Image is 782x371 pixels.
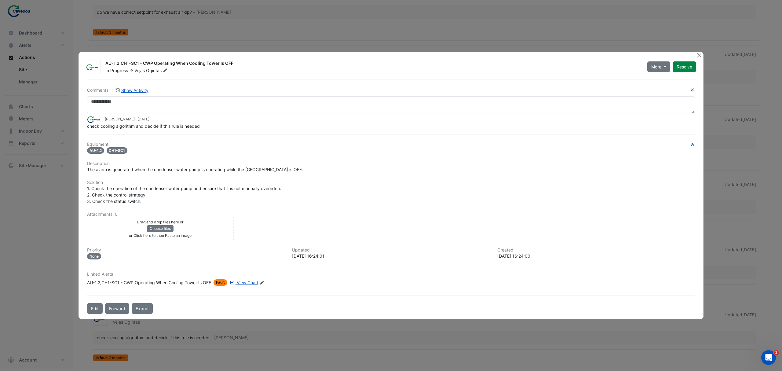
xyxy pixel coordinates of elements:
[87,87,149,94] div: Comments: 1
[146,68,169,74] span: Ogintas
[761,350,776,365] iframe: Intercom live chat
[647,61,670,72] button: More
[129,68,133,73] span: ->
[105,303,129,314] button: Forward
[86,64,100,70] img: Caverion
[673,61,696,72] button: Resolve
[105,60,640,68] div: AU-1.2,CH1-SC1 - CWP Operating When Cooling Tower Is OFF
[134,68,145,73] span: Vejas
[87,212,695,217] h6: Attachments: 0
[105,116,149,122] small: [PERSON_NAME] -
[87,248,285,253] h6: Priority
[115,87,149,94] button: Show Activity
[87,147,104,154] span: AU-1.2
[87,167,303,172] span: The alarm is generated when the condenser water pump is operating while the [GEOGRAPHIC_DATA] is ...
[292,253,490,259] div: [DATE] 16:24:01
[87,279,211,286] div: AU-1.2,CH1-SC1 - CWP Operating When Cooling Tower Is OFF
[497,253,695,259] div: [DATE] 16:24:00
[260,281,264,285] fa-icon: Edit Linked Alerts
[87,186,282,204] span: 1. Check the operation of the condenser water pump and ensure that it is not manually overriden. ...
[237,280,258,285] span: View Chart
[497,248,695,253] h6: Created
[87,161,695,166] h6: Description
[228,279,258,286] a: View Chart
[214,279,227,286] span: Fault
[87,180,695,185] h6: Solution
[137,117,149,121] span: 2025-07-31 16:24:01
[292,248,490,253] h6: Updated
[87,272,695,277] h6: Linked Alerts
[87,116,102,123] img: Caverion
[87,142,695,147] h6: Equipment
[651,64,661,70] span: More
[137,220,184,224] small: Drag and drop files here or
[696,52,702,59] button: Close
[774,350,779,355] span: 1
[132,303,153,314] a: Export
[87,303,103,314] button: Edit
[87,123,200,129] span: check cooling algorithm and decide if this rule is needed
[105,68,128,73] span: In Progress
[107,147,128,154] span: CH1-SC1
[147,225,174,232] button: Choose files
[87,253,101,259] div: None
[129,233,192,238] small: or Click here to then Paste an image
